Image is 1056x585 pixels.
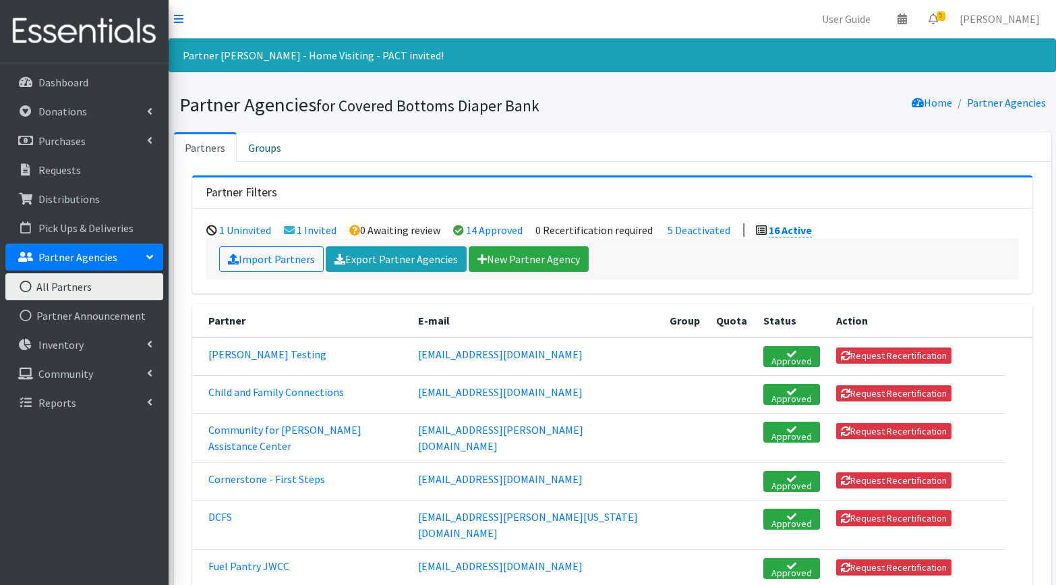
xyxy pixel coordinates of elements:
li: 0 Awaiting review [349,223,440,237]
a: User Guide [811,5,881,32]
p: Dashboard [38,76,88,89]
span: 5 [937,11,945,21]
a: 1 Uninvited [219,223,271,237]
p: Community [38,367,93,381]
button: Request Recertification [836,423,952,439]
a: Child and Family Connections [208,385,344,399]
a: Approved [763,558,820,579]
p: Reports [38,396,76,410]
a: Partners [174,132,237,162]
a: All Partners [5,273,163,300]
th: Status [755,304,828,337]
a: 1 Invited [297,223,336,237]
th: Quota [708,304,755,337]
a: Pick Ups & Deliveries [5,215,163,242]
a: Approved [763,384,820,405]
th: Group [662,304,708,337]
small: for Covered Bottoms Diaper Bank [316,96,539,115]
a: [EMAIL_ADDRESS][DOMAIN_NAME] [418,472,583,486]
a: Purchases [5,128,163,155]
a: 5 Deactivated [668,223,730,237]
a: [PERSON_NAME] [949,5,1051,32]
p: Pick Ups & Deliveries [38,221,134,235]
a: Cornerstone - First Steps [208,472,325,486]
p: Partner Agencies [38,250,117,264]
a: Groups [237,132,293,162]
a: Partner Agencies [5,244,163,271]
div: Partner [PERSON_NAME] - Home Visiting - PACT invited! [169,38,1056,72]
th: Partner [192,304,410,337]
button: Request Recertification [836,559,952,576]
a: Fuel Pantry JWCC [208,559,289,573]
a: 16 Active [769,223,812,238]
a: [EMAIL_ADDRESS][DOMAIN_NAME] [418,347,583,361]
a: Home [912,96,952,109]
a: Community [5,360,163,387]
a: 14 Approved [466,223,523,237]
a: Community for [PERSON_NAME] Assistance Center [208,423,361,453]
a: Donations [5,98,163,125]
a: Approved [763,422,820,443]
button: Request Recertification [836,510,952,526]
button: Request Recertification [836,472,952,489]
a: Import Partners [219,246,324,272]
a: [EMAIL_ADDRESS][DOMAIN_NAME] [418,559,583,573]
p: Requests [38,163,81,177]
a: Reports [5,389,163,416]
a: 5 [918,5,949,32]
a: Approved [763,471,820,492]
a: Inventory [5,331,163,358]
a: Export Partner Agencies [326,246,467,272]
a: [PERSON_NAME] Testing [208,347,326,361]
a: Approved [763,346,820,367]
p: Donations [38,105,87,118]
a: Dashboard [5,69,163,96]
li: 0 Recertification required [535,223,653,237]
button: Request Recertification [836,347,952,364]
th: Action [828,304,1006,337]
a: [EMAIL_ADDRESS][PERSON_NAME][DOMAIN_NAME] [418,423,583,453]
th: E-mail [410,304,662,337]
a: DCFS [208,510,232,524]
a: Approved [763,509,820,530]
p: Purchases [38,134,86,148]
a: [EMAIL_ADDRESS][DOMAIN_NAME] [418,385,583,399]
a: New Partner Agency [469,246,589,272]
a: Requests [5,157,163,184]
a: [EMAIL_ADDRESS][PERSON_NAME][US_STATE][DOMAIN_NAME] [418,510,638,540]
h1: Partner Agencies [179,93,608,117]
img: HumanEssentials [5,9,163,54]
a: Partner Agencies [967,96,1046,109]
p: Inventory [38,338,84,352]
h3: Partner Filters [206,186,277,200]
button: Request Recertification [836,385,952,401]
a: Partner Announcement [5,302,163,329]
a: Distributions [5,186,163,213]
p: Distributions [38,192,100,206]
